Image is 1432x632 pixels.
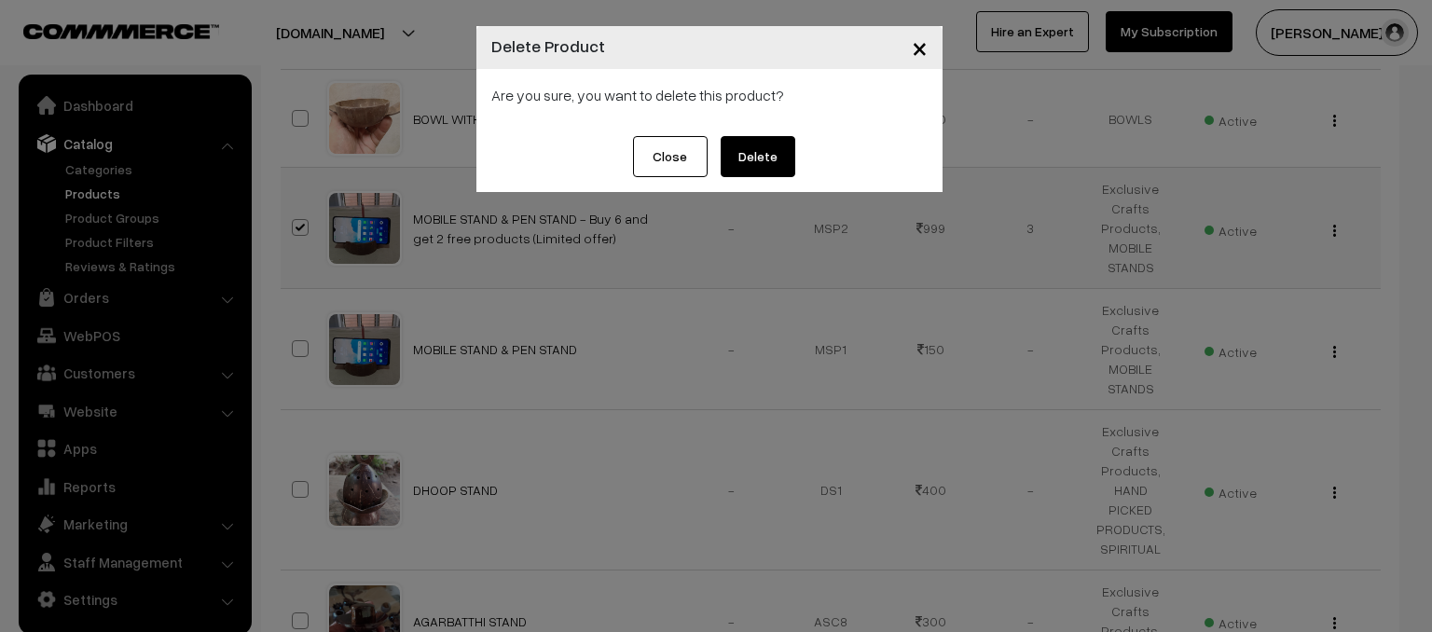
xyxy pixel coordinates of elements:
[491,34,605,59] h4: Delete Product
[897,19,943,76] button: Close
[491,84,928,106] p: Are you sure, you want to delete this product?
[633,136,708,177] button: Close
[721,136,795,177] button: Delete
[912,30,928,64] span: ×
